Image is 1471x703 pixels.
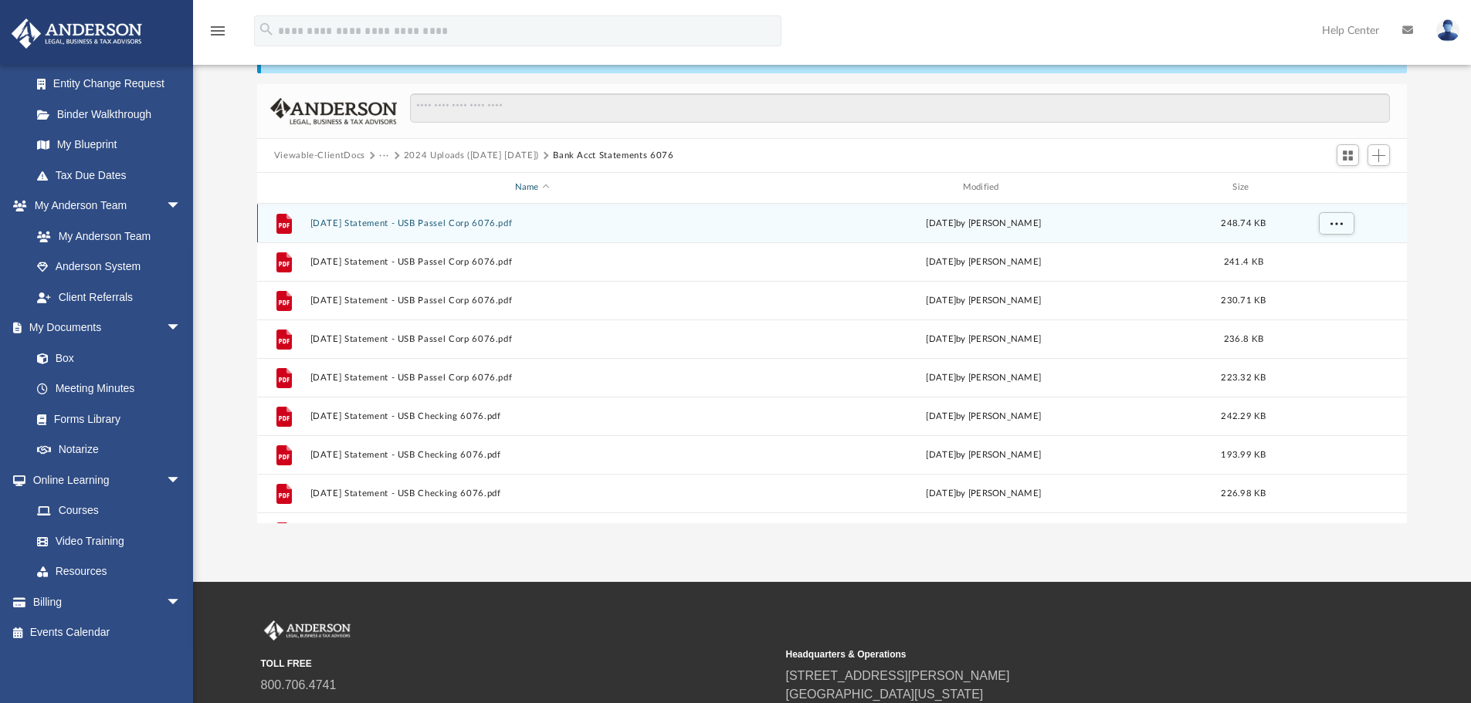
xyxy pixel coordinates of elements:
button: [DATE] Statement - USB Passel Corp 6076.pdf [310,373,754,383]
a: Video Training [22,526,189,556]
button: [DATE] Statement - USB Checking 6076.pdf [310,411,754,421]
button: More options [1318,211,1354,235]
span: 241.4 KB [1224,257,1263,265]
button: Bank Acct Statements 6076 [553,149,673,163]
a: Billingarrow_drop_down [11,586,205,617]
i: menu [208,22,227,40]
a: Client Referrals [22,282,197,313]
span: 242.29 KB [1221,411,1266,420]
button: [DATE] Statement - USB Passel Corp 6076.pdf [310,296,754,306]
a: Entity Change Request [22,69,205,100]
span: 230.71 KB [1221,296,1266,304]
span: arrow_drop_down [166,313,197,344]
button: Add [1368,144,1391,166]
div: id [1281,181,1389,194]
a: Tax Due Dates [22,160,205,191]
button: [DATE] Statement - USB Passel Corp 6076.pdf [310,334,754,344]
button: 2024 Uploads ([DATE] [DATE]) [404,149,539,163]
a: My Anderson Team [22,221,189,252]
div: Modified [761,181,1205,194]
a: [STREET_ADDRESS][PERSON_NAME] [786,669,1010,682]
div: Size [1212,181,1274,194]
a: menu [208,29,227,40]
a: [GEOGRAPHIC_DATA][US_STATE] [786,688,984,701]
div: [DATE] by [PERSON_NAME] [761,486,1206,500]
a: Courses [22,495,197,526]
a: Anderson System [22,252,197,282]
small: Headquarters & Operations [786,647,1300,661]
a: Resources [22,556,197,587]
a: Forms Library [22,404,189,434]
img: Anderson Advisors Platinum Portal [7,19,147,49]
input: Search files and folders [410,93,1390,123]
button: Viewable-ClientDocs [274,149,365,163]
span: 248.74 KB [1221,218,1266,227]
div: [DATE] by [PERSON_NAME] [761,216,1206,230]
span: 223.32 KB [1221,373,1266,381]
a: Box [22,343,189,373]
a: Online Learningarrow_drop_down [11,465,197,495]
a: My Blueprint [22,130,197,161]
span: arrow_drop_down [166,465,197,496]
a: My Anderson Teamarrow_drop_down [11,191,197,221]
div: Name [309,181,754,194]
button: [DATE] Statement - USB Passel Corp 6076.pdf [310,257,754,267]
a: Notarize [22,434,197,465]
button: [DATE] Statement - USB Checking 6076.pdf [310,488,754,499]
span: 226.98 KB [1221,488,1266,497]
button: Switch to Grid View [1337,144,1360,166]
img: User Pic [1436,19,1459,42]
a: My Documentsarrow_drop_down [11,313,197,343]
span: 193.99 KB [1221,450,1266,458]
i: search [258,21,275,38]
button: [DATE] Statement - USB Passel Corp 6076.pdf [310,218,754,228]
div: [DATE] by [PERSON_NAME] [761,448,1206,461]
div: [DATE] by [PERSON_NAME] [761,255,1206,269]
a: Events Calendar [11,617,205,648]
div: [DATE] by [PERSON_NAME] [761,409,1206,423]
div: [DATE] by [PERSON_NAME] [761,332,1206,346]
div: grid [257,204,1408,523]
button: [DATE] Statement - USB Checking 6076.pdf [310,450,754,460]
button: ··· [379,149,389,163]
div: id [264,181,303,194]
span: arrow_drop_down [166,586,197,618]
div: [DATE] by [PERSON_NAME] [761,293,1206,307]
div: [DATE] by [PERSON_NAME] [761,370,1206,384]
a: 800.706.4741 [261,678,337,691]
a: Meeting Minutes [22,373,197,404]
a: Binder Walkthrough [22,99,205,130]
small: TOLL FREE [261,657,775,671]
span: arrow_drop_down [166,191,197,222]
span: 236.8 KB [1224,334,1263,343]
img: Anderson Advisors Platinum Portal [261,620,354,640]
